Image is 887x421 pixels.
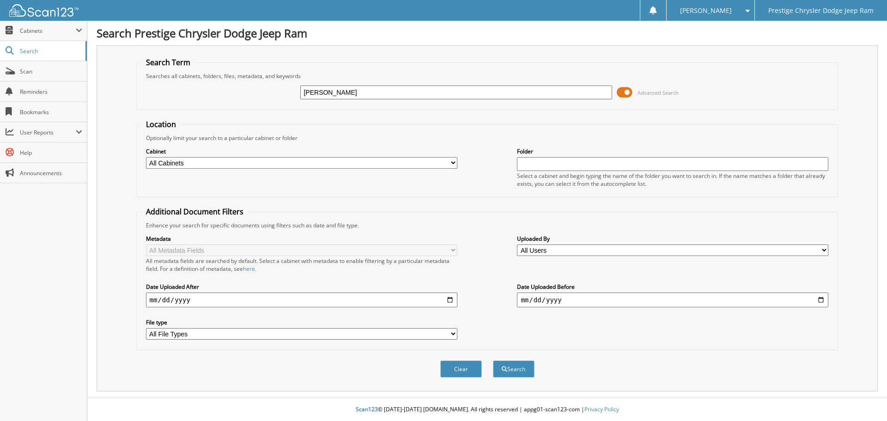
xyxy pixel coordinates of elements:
[141,72,833,80] div: Searches all cabinets, folders, files, metadata, and keywords
[141,207,248,217] legend: Additional Document Filters
[141,134,833,142] div: Optionally limit your search to a particular cabinet or folder
[768,8,874,13] span: Prestige Chrysler Dodge Jeep Ram
[20,27,76,35] span: Cabinets
[141,221,833,229] div: Enhance your search for specific documents using filters such as date and file type.
[680,8,732,13] span: [PERSON_NAME]
[141,119,181,129] legend: Location
[146,283,457,291] label: Date Uploaded After
[146,147,457,155] label: Cabinet
[20,149,82,157] span: Help
[517,283,828,291] label: Date Uploaded Before
[97,25,878,41] h1: Search Prestige Chrysler Dodge Jeep Ram
[141,57,195,67] legend: Search Term
[146,257,457,273] div: All metadata fields are searched by default. Select a cabinet with metadata to enable filtering b...
[20,67,82,75] span: Scan
[20,88,82,96] span: Reminders
[493,360,535,378] button: Search
[841,377,887,421] iframe: Chat Widget
[20,47,81,55] span: Search
[243,265,255,273] a: here
[87,398,887,421] div: © [DATE]-[DATE] [DOMAIN_NAME]. All rights reserved | appg01-scan123-com |
[146,318,457,326] label: File type
[146,235,457,243] label: Metadata
[517,147,828,155] label: Folder
[638,89,679,96] span: Advanced Search
[20,108,82,116] span: Bookmarks
[440,360,482,378] button: Clear
[517,235,828,243] label: Uploaded By
[9,4,79,17] img: scan123-logo-white.svg
[517,172,828,188] div: Select a cabinet and begin typing the name of the folder you want to search in. If the name match...
[517,293,828,307] input: end
[146,293,457,307] input: start
[584,405,619,413] a: Privacy Policy
[356,405,378,413] span: Scan123
[20,169,82,177] span: Announcements
[20,128,76,136] span: User Reports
